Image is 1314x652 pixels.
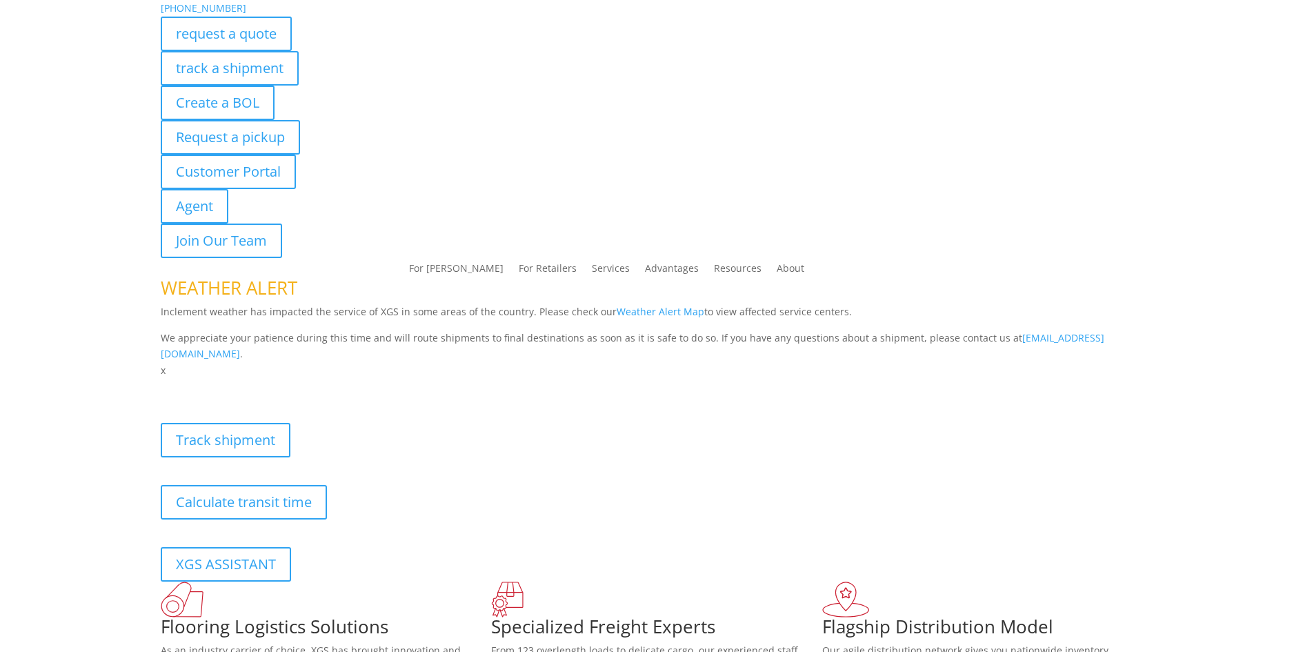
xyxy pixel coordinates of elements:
a: For Retailers [519,264,577,279]
a: Services [592,264,630,279]
b: Visibility, transparency, and control for your entire supply chain. [161,381,468,394]
a: Calculate transit time [161,485,327,520]
a: Create a BOL [161,86,275,120]
a: Advantages [645,264,699,279]
h1: Specialized Freight Experts [491,618,822,642]
a: About [777,264,804,279]
span: WEATHER ALERT [161,275,297,300]
a: track a shipment [161,51,299,86]
a: [PHONE_NUMBER] [161,1,246,14]
a: For [PERSON_NAME] [409,264,504,279]
p: Inclement weather has impacted the service of XGS in some areas of the country. Please check our ... [161,304,1154,330]
a: Join Our Team [161,224,282,258]
a: XGS ASSISTANT [161,547,291,582]
p: We appreciate your patience during this time and will route shipments to final destinations as so... [161,330,1154,363]
h1: Flooring Logistics Solutions [161,618,492,642]
a: Resources [714,264,761,279]
a: request a quote [161,17,292,51]
h1: Flagship Distribution Model [822,618,1153,642]
img: xgs-icon-total-supply-chain-intelligence-red [161,582,203,618]
a: Weather Alert Map [617,305,704,318]
a: Request a pickup [161,120,300,155]
p: x [161,362,1154,379]
a: Track shipment [161,423,290,457]
a: Agent [161,189,228,224]
img: xgs-icon-flagship-distribution-model-red [822,582,870,618]
a: Customer Portal [161,155,296,189]
img: xgs-icon-focused-on-flooring-red [491,582,524,618]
